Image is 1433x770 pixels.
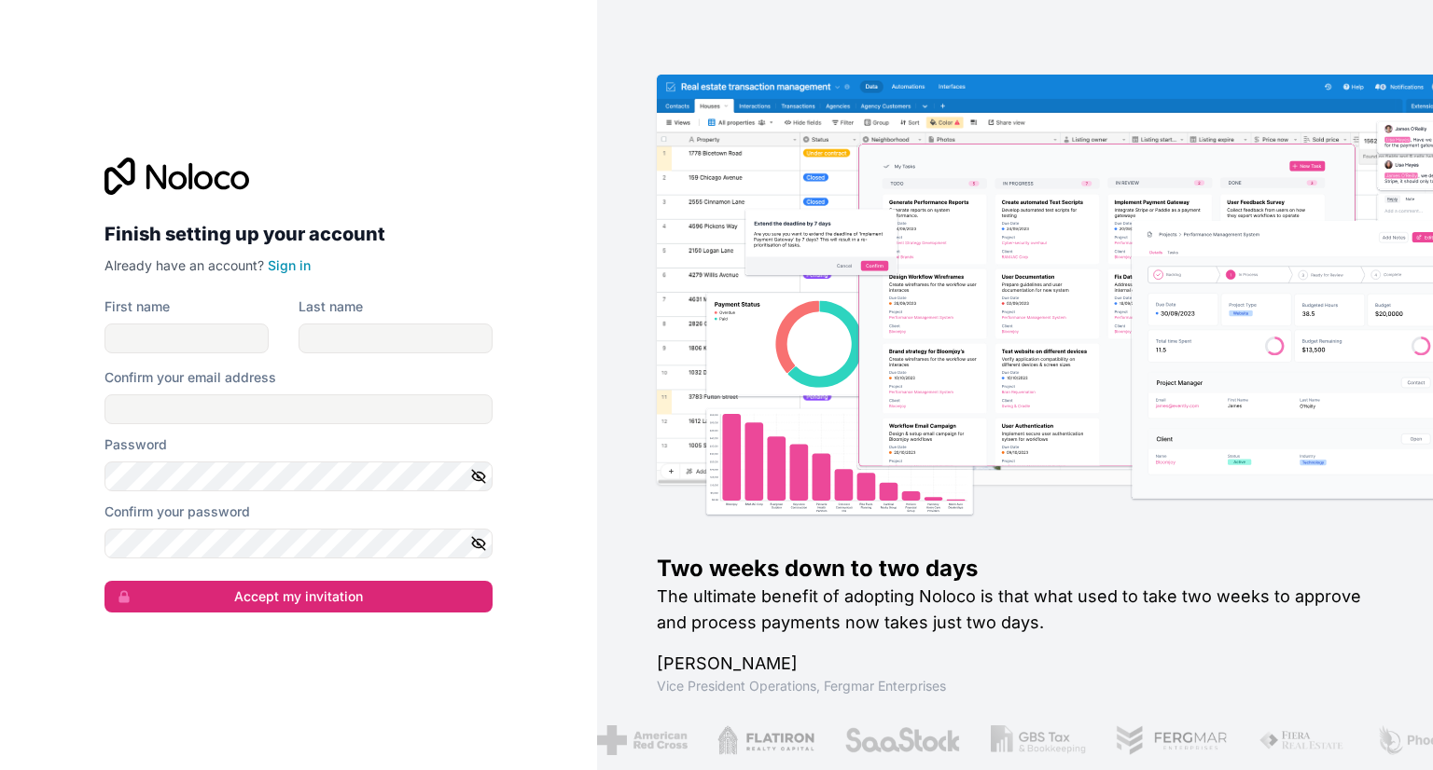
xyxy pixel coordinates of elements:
h1: Two weeks down to two days [657,554,1373,584]
img: /assets/saastock-C6Zbiodz.png [839,725,956,755]
label: First name [104,297,170,316]
h2: The ultimate benefit of adopting Noloco is that what used to take two weeks to approve and proces... [657,584,1373,636]
h2: Finish setting up your account [104,217,493,251]
input: Email address [104,394,493,424]
img: /assets/flatiron-C8eUkumj.png [712,725,809,755]
span: Already have an account? [104,257,264,273]
h1: [PERSON_NAME] [657,651,1373,677]
label: Confirm your email address [104,368,276,387]
input: family-name [299,323,493,353]
label: Password [104,435,167,454]
input: Password [104,461,493,491]
img: /assets/gbstax-C-GtDUiK.png [985,725,1080,755]
label: Confirm your password [104,502,250,521]
input: given-name [104,323,269,353]
h1: Vice President Operations , Fergmar Enterprises [657,677,1373,695]
img: /assets/american-red-cross-BAupjrZR.png [591,725,682,755]
img: /assets/fergmar-CudnrXN5.png [1110,725,1224,755]
label: Last name [299,297,363,316]
img: /assets/fiera-fwj2N5v4.png [1253,725,1341,755]
input: Confirm password [104,529,493,558]
button: Accept my invitation [104,581,493,612]
a: Sign in [268,257,311,273]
